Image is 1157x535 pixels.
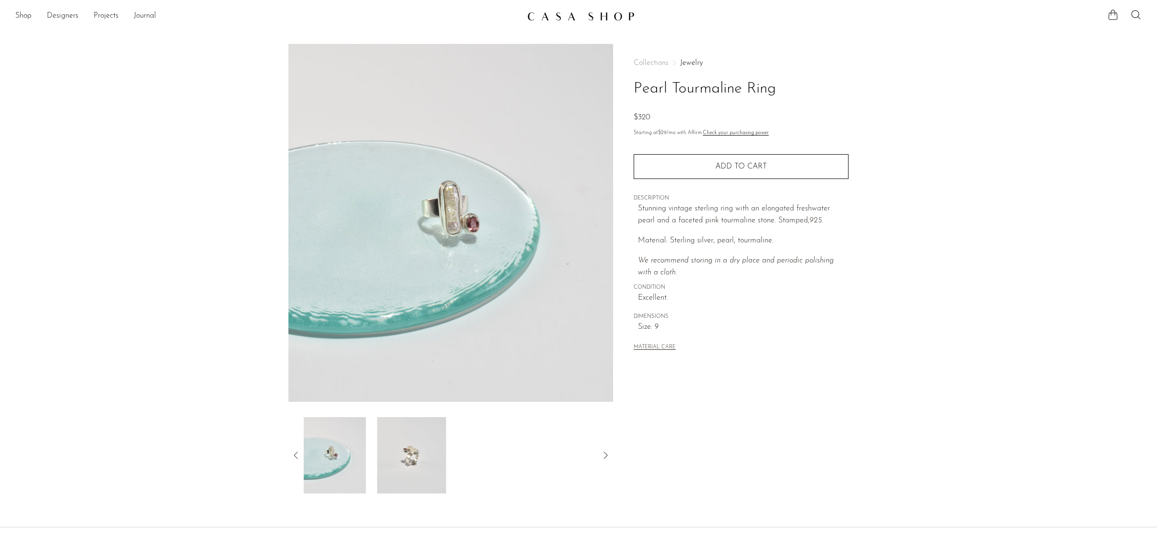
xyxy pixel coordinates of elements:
a: Jewelry [680,59,703,67]
p: Stunning vintage sterling ring with an elongated freshwater pearl and a faceted pink tourmaline s... [638,203,849,227]
span: $29 [658,130,667,136]
ul: NEW HEADER MENU [15,8,520,24]
h1: Pearl Tourmaline Ring [634,77,849,101]
nav: Desktop navigation [15,8,520,24]
img: Pearl Tourmaline Ring [288,44,614,402]
a: Designers [47,10,78,22]
span: CONDITION [634,283,849,292]
a: Journal [134,10,156,22]
span: $320 [634,114,650,121]
span: Collections [634,59,669,67]
a: Projects [94,10,118,22]
button: MATERIAL CARE [634,344,676,351]
em: We recommend storing in a dry place and periodic polishing with a cloth. [638,257,834,277]
a: Check your purchasing power - Learn more about Affirm Financing (opens in modal) [703,130,769,136]
span: Size: 9 [638,321,849,334]
img: Pearl Tourmaline Ring [377,417,446,493]
em: 925. [809,217,823,224]
button: Add to cart [634,154,849,179]
span: Excellent. [638,292,849,304]
img: Pearl Tourmaline Ring [297,417,366,493]
a: Shop [15,10,32,22]
p: Material: Sterling silver, pearl, tourmaline. [638,235,849,247]
span: DESCRIPTION [634,194,849,203]
span: DIMENSIONS [634,313,849,321]
span: Add to cart [715,162,767,171]
p: Starting at /mo with Affirm. [634,129,849,137]
nav: Breadcrumbs [634,59,849,67]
